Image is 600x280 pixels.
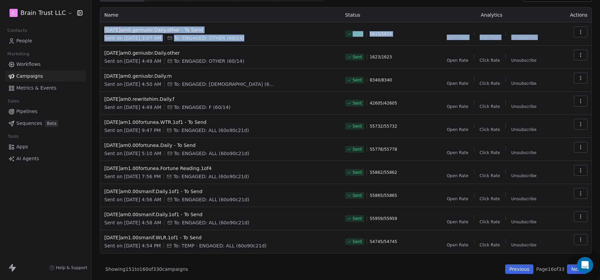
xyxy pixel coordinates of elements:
span: To: TEMP - ENGAGED: ALL (60o90c21d) [173,242,266,249]
span: 55862 / 55862 [370,170,397,175]
span: [DATE]am1.00fortunea.WTR.1of1 - To Send [104,119,337,126]
span: Sent on [DATE] 4:58 AM [104,219,161,226]
span: Sent on [DATE] 4:49 AM [104,104,161,111]
span: Unsubscribe [511,150,536,155]
span: 42605 / 42605 [370,100,397,106]
span: [DATE]am1.00fortunea.Fortune Reading.1of4 [104,165,337,172]
span: To: ENGAGED: MALE (60/14) [174,81,276,88]
span: Sent [353,31,362,37]
button: CBrain Trust LLC [8,7,72,19]
span: Sent [353,54,362,60]
span: To: ENGAGED: ALL (60o90c21d) [173,127,249,134]
span: Open Rate [447,58,469,63]
span: 54745 / 54745 [370,239,397,244]
th: Name [100,7,341,22]
span: Unsubscribe [511,242,536,248]
span: Open Rate [447,173,469,179]
span: Open Rate [447,127,469,132]
a: Metrics & Events [5,82,86,94]
span: Sent [353,147,362,152]
span: Campaigns [16,73,43,80]
span: Sent on [DATE] 4:49 AM [104,58,161,64]
span: Unsubscribe [511,81,536,86]
span: Sent on [DATE] 4:54 PM [104,242,161,249]
span: [DATE]am0.00smanif.Daily.1of1 - To Send [104,211,337,218]
span: Sent on [DATE] 4:56 AM [104,196,161,203]
span: [DATE]am0.geniusbr.Daily.other [104,50,337,56]
span: To: ENGAGED: OTHER (60/14) [174,58,244,64]
span: Tools [5,131,21,142]
span: To: ENGAGED: ALL (60o90c21d) [174,150,249,157]
span: Unsubscribe [511,173,536,179]
span: Sent on [DATE] 3:07 AM [104,35,161,41]
a: Campaigns [5,71,86,82]
div: Open Intercom Messenger [577,257,593,273]
span: Click Rate [480,104,500,109]
span: Beta [45,120,58,127]
a: People [5,35,86,46]
th: Status [341,7,426,22]
span: Click Rate [480,81,500,86]
span: [DATE]am0.00fortunea.Daily - To Send [104,142,337,149]
span: Pipelines [16,108,37,115]
span: [DATE]am0.geniusbr.Daily.other - To Send [104,26,337,33]
a: Apps [5,141,86,152]
span: 8340 / 8340 [370,77,392,83]
span: Contacts [4,25,30,36]
button: Next [567,264,586,274]
span: Click Rate [480,196,500,202]
span: Open Rate [447,242,469,248]
span: To: ENGAGED: F (60/14) [174,104,231,111]
span: 1623 / 1623 [370,54,392,60]
span: Click Rate [480,150,500,155]
span: Click Rate [480,58,500,63]
th: Analytics [426,7,557,22]
span: Apps [16,143,28,150]
a: SequencesBeta [5,118,86,129]
span: Sequences [16,120,42,127]
span: Open Rate [447,150,469,155]
span: Sent on [DATE] 5:10 AM [104,150,161,157]
span: Brain Trust LLC [20,8,66,17]
span: Marketing [4,49,32,59]
span: Unsubscribe [511,219,536,225]
span: Sent on [DATE] 7:56 PM [104,173,161,180]
span: Page 16 of 33 [536,266,564,273]
span: [DATE]am0.rewritehim.Daily.f [104,96,337,102]
span: [DATE]am1.00smanif.WLR.1of1 - To Send [104,234,337,241]
span: Unsubscribe [511,58,536,63]
span: People [16,37,32,44]
span: Click Rate [480,35,500,40]
span: To: ENGAGED: OTHER (60/14) [174,35,244,41]
span: Open Rate [447,219,469,225]
a: Pipelines [5,106,86,117]
span: Sent [353,170,362,175]
span: Click Rate [480,127,500,132]
span: Unsubscribe [511,196,536,202]
span: Click Rate [480,173,500,179]
span: Sent on [DATE] 4:50 AM [104,81,161,88]
span: Sent [353,124,362,129]
span: Unsubscribe [511,35,536,40]
span: [DATE]am0.geniusbr.Daily.m [104,73,337,79]
span: Unsubscribe [511,127,536,132]
span: Sent [353,100,362,106]
span: [DATE]am0.00smanif.Daily.1of1 - To Send [104,188,337,195]
span: Sent [353,239,362,244]
a: Help & Support [49,265,87,270]
span: Click Rate [480,219,500,225]
a: AI Agents [5,153,86,164]
span: C [12,10,15,16]
span: 1615 / 1615 [370,31,392,37]
span: Help & Support [56,265,87,270]
span: Metrics & Events [16,85,56,92]
button: Previous [505,264,533,274]
span: Click Rate [480,242,500,248]
span: 55732 / 55732 [370,124,397,129]
span: Sent on [DATE] 9:47 PM [104,127,161,134]
span: Open Rate [447,104,469,109]
span: Open Rate [447,196,469,202]
span: To: ENGAGED: ALL (60o90c21d) [174,196,249,203]
span: To: ENGAGED: ALL (60o90c21d) [173,173,249,180]
span: Sent [353,193,362,198]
